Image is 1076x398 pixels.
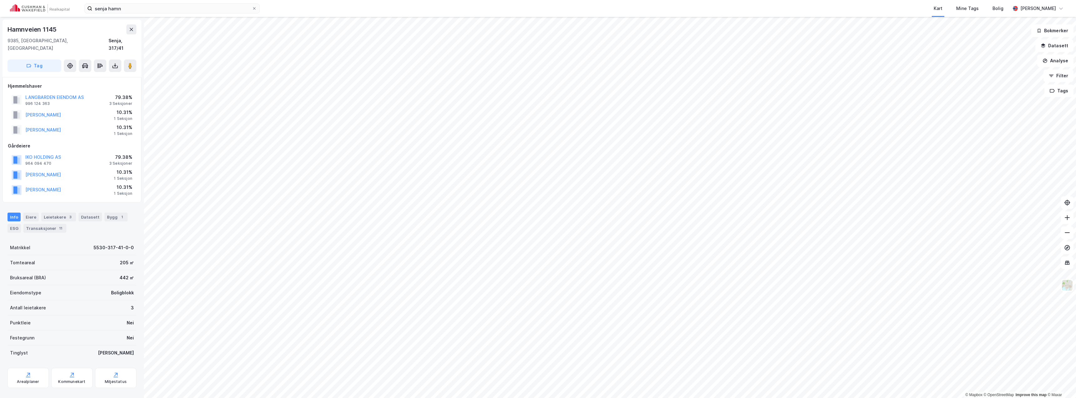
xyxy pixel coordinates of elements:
div: Hjemmelshaver [8,82,136,90]
div: Matrikkel [10,244,30,251]
div: Miljøstatus [105,379,127,384]
div: 10.31% [114,168,132,176]
div: Arealplaner [17,379,39,384]
div: 3 [67,214,74,220]
div: Nei [127,319,134,327]
div: Transaksjoner [23,224,66,233]
a: OpenStreetMap [984,393,1014,397]
div: Bolig [992,5,1003,12]
img: Z [1061,279,1073,291]
div: [PERSON_NAME] [98,349,134,357]
div: 1 Seksjon [114,131,132,136]
div: Eiere [23,213,39,221]
div: Gårdeiere [8,142,136,150]
div: 3 Seksjoner [109,161,132,166]
div: Eiendomstype [10,289,41,297]
div: Kontrollprogram for chat [1045,368,1076,398]
button: Filter [1043,70,1073,82]
div: 1 Seksjon [114,176,132,181]
div: 964 094 470 [25,161,51,166]
div: Nei [127,334,134,342]
div: Antall leietakere [10,304,46,312]
a: Mapbox [965,393,982,397]
div: 3 Seksjoner [109,101,132,106]
div: 79.38% [109,94,132,101]
button: Datasett [1035,39,1073,52]
div: 3 [131,304,134,312]
button: Bokmerker [1031,24,1073,37]
div: Festegrunn [10,334,34,342]
div: 996 124 363 [25,101,50,106]
div: 9385, [GEOGRAPHIC_DATA], [GEOGRAPHIC_DATA] [8,37,109,52]
div: Tinglyst [10,349,28,357]
div: 10.31% [114,109,132,116]
div: Datasett [79,213,102,221]
div: 11 [58,225,64,231]
div: 1 [119,214,125,220]
div: 1 Seksjon [114,191,132,196]
div: 79.38% [109,153,132,161]
div: [PERSON_NAME] [1020,5,1056,12]
div: Leietakere [41,213,76,221]
div: 205 ㎡ [120,259,134,266]
div: Punktleie [10,319,31,327]
div: Senja, 317/41 [109,37,136,52]
div: Bruksareal (BRA) [10,274,46,282]
div: Mine Tags [956,5,979,12]
div: 10.31% [114,183,132,191]
img: cushman-wakefield-realkapital-logo.202ea83816669bd177139c58696a8fa1.svg [10,4,69,13]
div: Kommunekart [58,379,85,384]
button: Tag [8,59,61,72]
div: Info [8,213,21,221]
button: Tags [1044,85,1073,97]
div: 10.31% [114,124,132,131]
div: 5530-317-41-0-0 [94,244,134,251]
button: Analyse [1037,54,1073,67]
a: Improve this map [1016,393,1047,397]
div: 1 Seksjon [114,116,132,121]
div: Tomteareal [10,259,35,266]
iframe: Chat Widget [1045,368,1076,398]
input: Søk på adresse, matrikkel, gårdeiere, leietakere eller personer [92,4,252,13]
div: 442 ㎡ [119,274,134,282]
div: ESG [8,224,21,233]
div: Kart [934,5,942,12]
div: Boligblokk [111,289,134,297]
div: Hamnveien 1145 [8,24,58,34]
div: Bygg [104,213,128,221]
